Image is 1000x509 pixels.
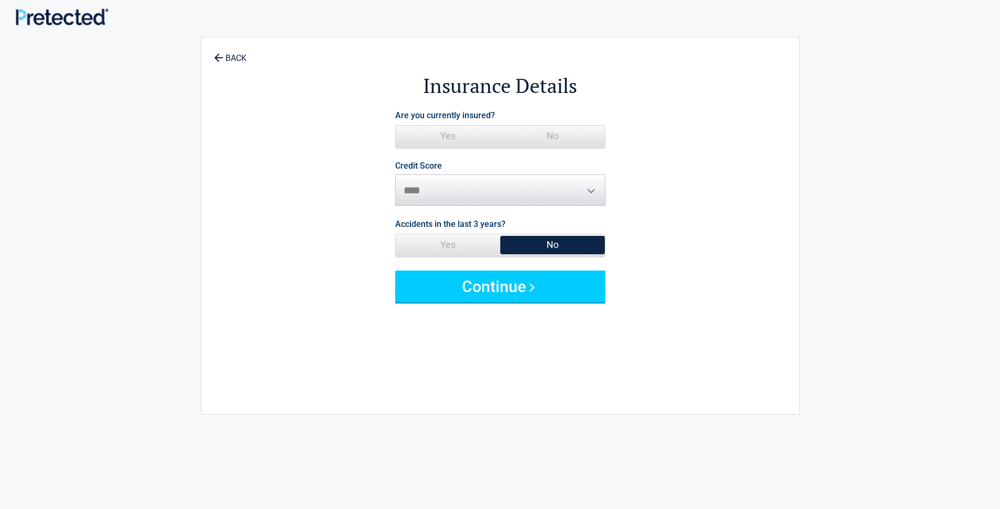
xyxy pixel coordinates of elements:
button: Continue [395,271,605,302]
img: Main Logo [16,8,108,25]
span: No [500,126,605,147]
span: No [500,234,605,255]
span: Yes [396,234,500,255]
span: Yes [396,126,500,147]
label: Accidents in the last 3 years? [395,217,506,231]
a: BACK [212,44,249,63]
label: Are you currently insured? [395,108,495,122]
h2: Insurance Details [259,72,741,99]
label: Credit Score [395,162,442,170]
